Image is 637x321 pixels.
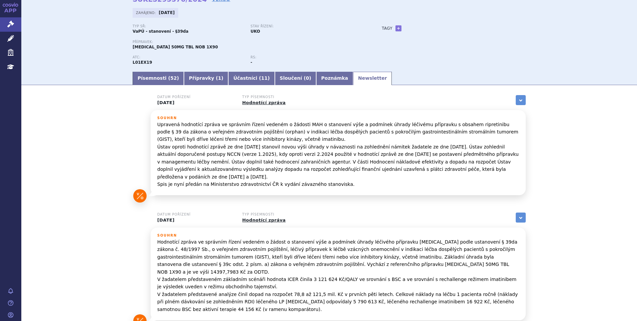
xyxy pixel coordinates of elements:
a: Účastníci (11) [228,72,275,85]
p: [DATE] [157,218,234,223]
span: Zahájeno: [136,10,157,15]
strong: UKO [251,29,260,34]
h3: Typ písemnosti [242,95,319,99]
strong: [DATE] [159,10,175,15]
h3: Souhrn [157,116,519,120]
a: Poznámka [316,72,353,85]
span: 52 [170,75,177,81]
p: ATC: [133,55,244,59]
span: 11 [261,75,268,81]
p: Přípravek: [133,40,368,44]
p: [DATE] [157,100,234,105]
p: RS: [251,55,362,59]
a: Písemnosti (52) [133,72,184,85]
p: Hodnotící zpráva ve správním řízení vedeném o žádost o stanovení výše a podmínek úhrady léčivého ... [157,238,519,313]
h3: Datum pořízení [157,95,234,99]
a: zobrazit vše [516,95,526,105]
a: Hodnotící zpráva [242,218,286,223]
p: Upravená hodnotící zpráva ve správním řízení vedeném o žádosti MAH o stanovení výše a podmínek úh... [157,121,519,188]
strong: - [251,60,252,65]
p: Stav řízení: [251,24,362,28]
span: 0 [306,75,309,81]
span: [MEDICAL_DATA] 50MG TBL NOB 1X90 [133,45,218,49]
a: Hodnotící zpráva [242,100,286,105]
strong: RIPRETINIB [133,60,152,65]
p: Typ SŘ: [133,24,244,28]
a: Sloučení (0) [275,72,316,85]
h3: Datum pořízení [157,213,234,217]
a: Newsletter [353,72,392,85]
h3: Tagy [382,24,392,32]
a: zobrazit vše [516,213,526,223]
h3: Souhrn [157,234,519,238]
h3: Typ písemnosti [242,213,319,217]
strong: VaPÚ - stanovení - §39da [133,29,189,34]
span: 1 [218,75,221,81]
a: Přípravky (1) [184,72,228,85]
a: + [395,25,401,31]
